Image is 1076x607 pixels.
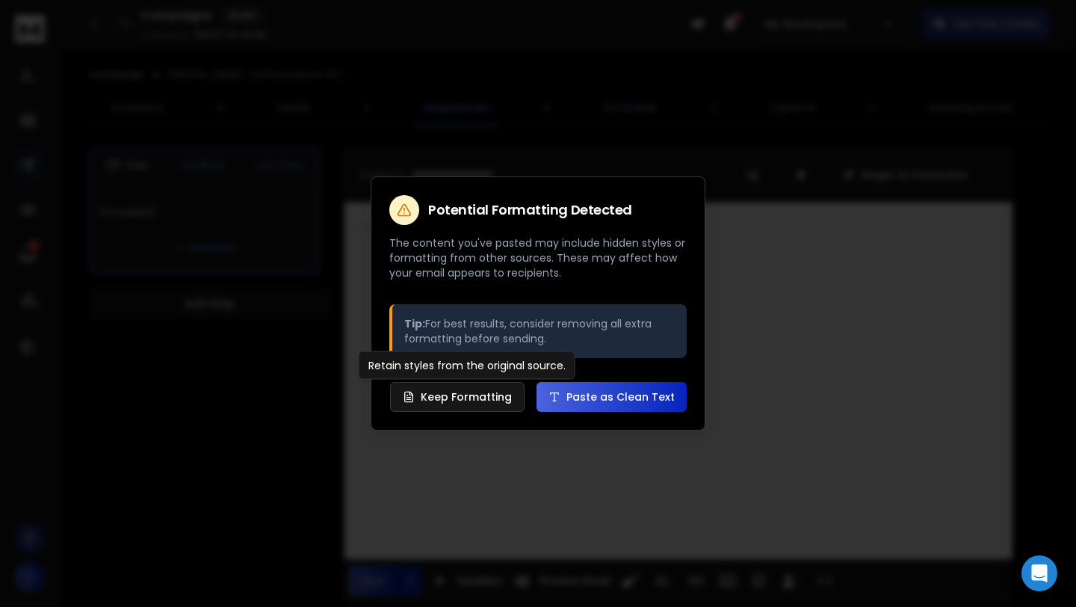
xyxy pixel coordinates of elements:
div: Retain styles from the original source. [359,351,575,380]
p: The content you've pasted may include hidden styles or formatting from other sources. These may a... [389,235,687,280]
div: Open Intercom Messenger [1021,555,1057,591]
p: For best results, consider removing all extra formatting before sending. [404,316,675,346]
button: Paste as Clean Text [537,382,687,412]
h2: Potential Formatting Detected [428,203,632,217]
button: Keep Formatting [390,382,525,412]
strong: Tip: [404,316,425,331]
